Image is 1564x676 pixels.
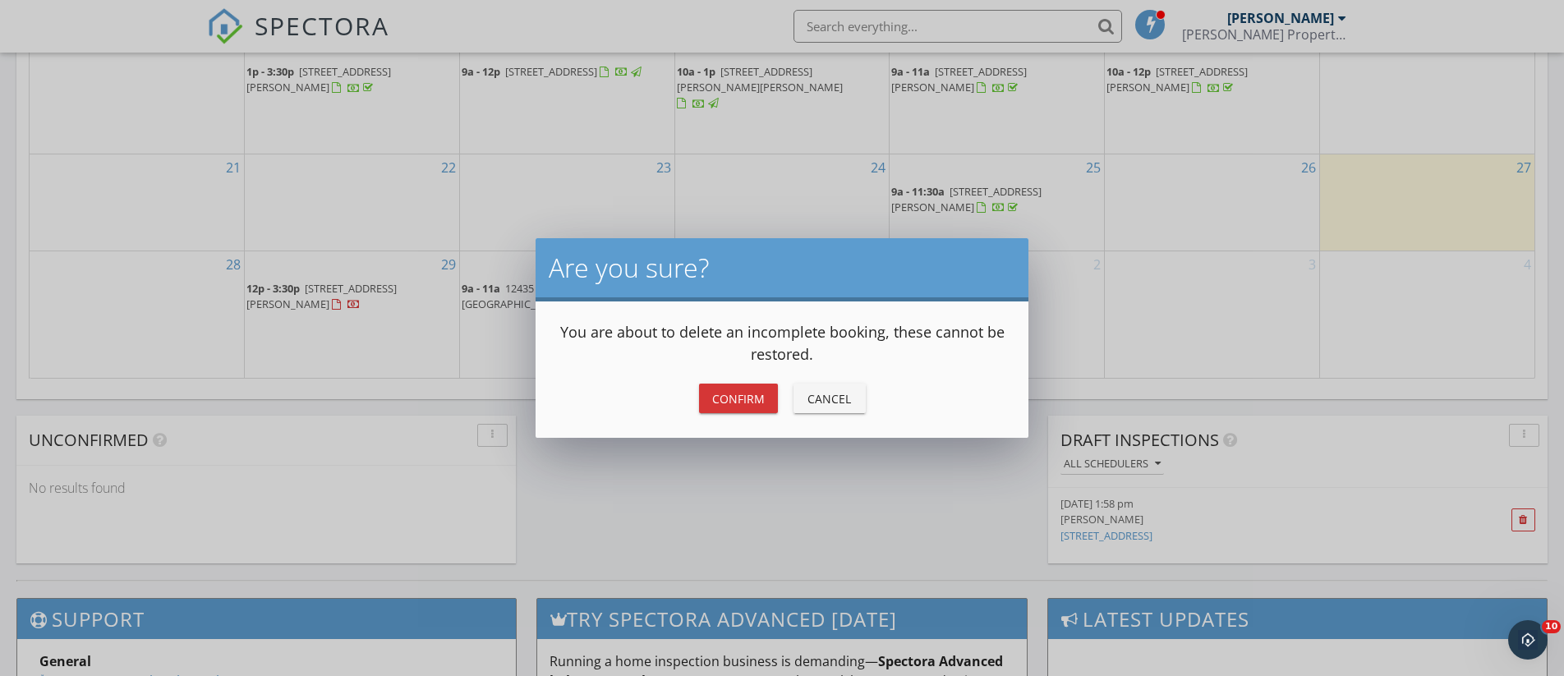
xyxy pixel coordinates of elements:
p: You are about to delete an incomplete booking, these cannot be restored. [555,321,1009,366]
iframe: Intercom live chat [1508,620,1548,660]
button: Confirm [699,384,778,413]
span: 10 [1542,620,1561,633]
div: Confirm [712,390,765,407]
h2: Are you sure? [549,251,1015,284]
div: Cancel [807,390,853,407]
button: Cancel [793,384,866,413]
